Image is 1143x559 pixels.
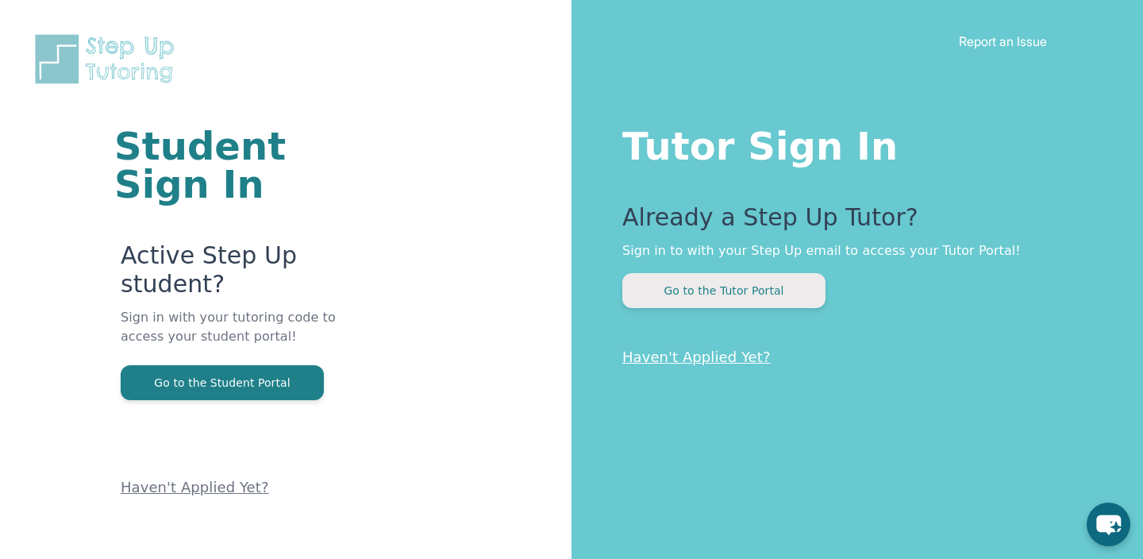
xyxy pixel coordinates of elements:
p: Sign in to with your Step Up email to access your Tutor Portal! [622,241,1079,260]
a: Go to the Tutor Portal [622,283,825,298]
p: Already a Step Up Tutor? [622,203,1079,241]
button: chat-button [1087,503,1130,546]
a: Haven't Applied Yet? [121,479,269,495]
img: Step Up Tutoring horizontal logo [32,32,184,87]
p: Active Step Up student? [121,241,381,308]
h1: Student Sign In [114,127,381,203]
p: Sign in with your tutoring code to access your student portal! [121,308,381,365]
button: Go to the Student Portal [121,365,324,400]
a: Report an Issue [959,33,1047,49]
h1: Tutor Sign In [622,121,1079,165]
a: Haven't Applied Yet? [622,349,771,365]
button: Go to the Tutor Portal [622,273,825,308]
a: Go to the Student Portal [121,375,324,390]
